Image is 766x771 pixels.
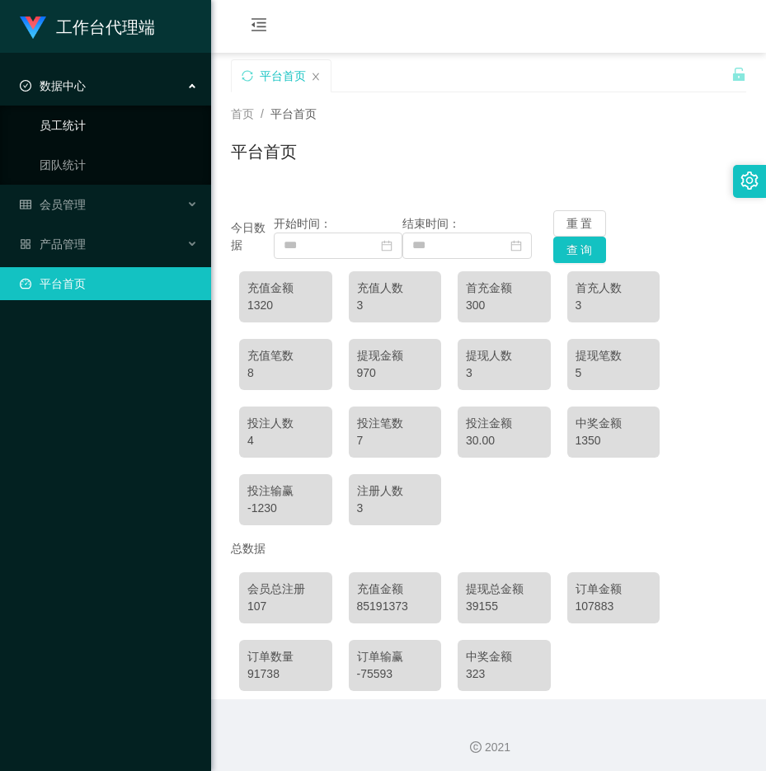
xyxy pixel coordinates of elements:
[20,237,86,251] span: 产品管理
[247,364,324,382] div: 8
[261,107,264,120] span: /
[357,482,434,500] div: 注册人数
[466,598,543,615] div: 39155
[247,581,324,598] div: 会员总注册
[466,432,543,449] div: 30.00
[357,598,434,615] div: 85191373
[247,297,324,314] div: 1320
[274,217,331,230] span: 开始时间：
[231,139,297,164] h1: 平台首页
[231,219,274,254] div: 今日数据
[20,20,155,33] a: 工作台代理端
[56,1,155,54] h1: 工作台代理端
[576,581,652,598] div: 订单金额
[20,79,86,92] span: 数据中心
[357,665,434,683] div: -75593
[247,598,324,615] div: 107
[311,72,321,82] i: 图标: close
[466,415,543,432] div: 投注金额
[510,240,522,252] i: 图标: calendar
[553,210,606,237] button: 重 置
[224,739,753,756] div: 2021
[466,347,543,364] div: 提现人数
[20,16,46,40] img: logo.9652507e.png
[20,267,198,300] a: 图标: dashboard平台首页
[357,347,434,364] div: 提现金额
[466,297,543,314] div: 300
[576,432,652,449] div: 1350
[466,648,543,665] div: 中奖金额
[470,741,482,753] i: 图标: copyright
[357,581,434,598] div: 充值金额
[270,107,317,120] span: 平台首页
[247,347,324,364] div: 充值笔数
[740,172,759,190] i: 图标: setting
[40,148,198,181] a: 团队统计
[247,500,324,517] div: -1230
[357,415,434,432] div: 投注笔数
[576,364,652,382] div: 5
[247,415,324,432] div: 投注人数
[231,1,287,54] i: 图标: menu-fold
[20,238,31,250] i: 图标: appstore-o
[466,581,543,598] div: 提现总金额
[247,482,324,500] div: 投注输赢
[553,237,606,263] button: 查 询
[731,67,746,82] i: 图标: unlock
[20,198,86,211] span: 会员管理
[20,199,31,210] i: 图标: table
[40,109,198,142] a: 员工统计
[231,107,254,120] span: 首页
[381,240,392,252] i: 图标: calendar
[242,70,253,82] i: 图标: sync
[357,648,434,665] div: 订单输赢
[576,280,652,297] div: 首充人数
[247,432,324,449] div: 4
[231,534,746,564] div: 总数据
[357,297,434,314] div: 3
[576,297,652,314] div: 3
[576,347,652,364] div: 提现笔数
[357,280,434,297] div: 充值人数
[247,648,324,665] div: 订单数量
[357,364,434,382] div: 970
[260,60,306,92] div: 平台首页
[576,598,652,615] div: 107883
[402,217,460,230] span: 结束时间：
[357,500,434,517] div: 3
[247,665,324,683] div: 91738
[466,280,543,297] div: 首充金额
[247,280,324,297] div: 充值金额
[466,665,543,683] div: 323
[20,80,31,92] i: 图标: check-circle-o
[466,364,543,382] div: 3
[357,432,434,449] div: 7
[576,415,652,432] div: 中奖金额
